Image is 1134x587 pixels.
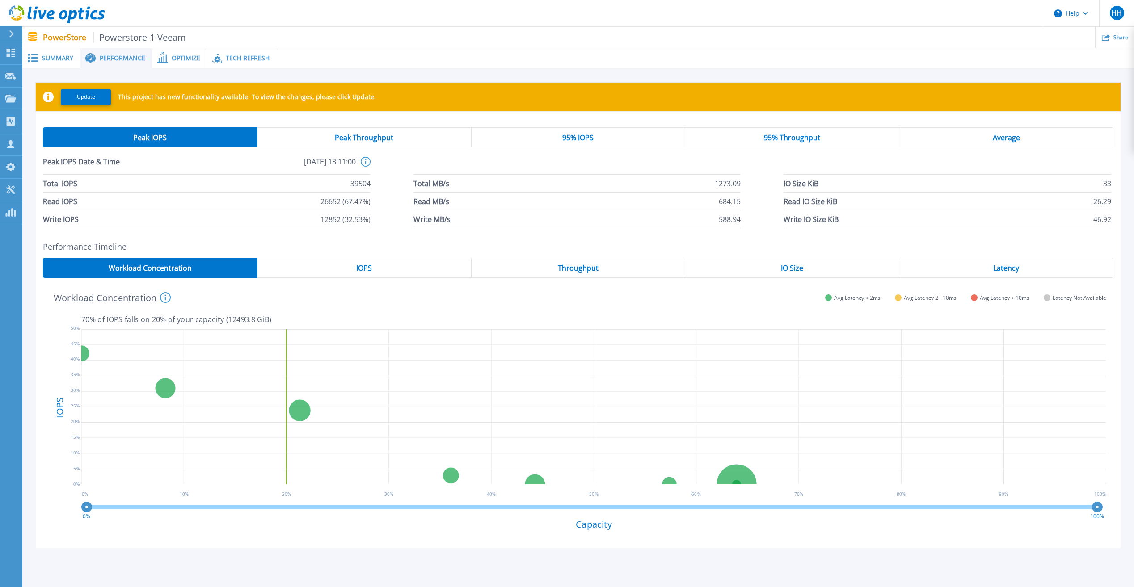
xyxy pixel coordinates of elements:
span: 26652 (67.47%) [320,193,371,210]
span: 95% Throughput [764,134,820,141]
span: Write MB/s [413,210,451,228]
text: 35% [71,371,80,377]
span: Latency Not Available [1053,294,1106,301]
span: 95% IOPS [562,134,594,141]
h4: Workload Concentration [54,292,171,303]
text: 70 % [794,491,803,497]
text: 0% [73,480,80,486]
text: 40 % [487,491,496,497]
span: Workload Concentration [109,264,192,272]
p: This project has new functionality available. To view the changes, please click Update. [118,93,376,101]
span: Peak IOPS Date & Time [43,157,199,174]
text: 80 % [896,491,905,497]
span: IO Size [781,264,803,272]
span: 46.92 [1093,210,1111,228]
text: 10% [71,449,80,456]
span: Avg Latency < 2ms [834,294,881,301]
span: Share [1113,35,1128,40]
span: Summary [42,55,73,61]
text: 100 % [1094,491,1105,497]
span: Read MB/s [413,193,449,210]
text: 0% [83,512,90,519]
span: 39504 [350,175,371,192]
p: 70 % of IOPS falls on 20 % of your capacity ( 12493.8 GiB ) [81,315,1106,323]
button: Update [61,89,111,105]
text: 30 % [385,491,394,497]
span: Peak IOPS [133,134,167,141]
text: 0 % [82,491,89,497]
text: 10 % [180,491,189,497]
p: PowerStore [43,32,186,42]
span: Latency [993,264,1019,272]
text: 40% [71,356,80,362]
span: Write IO Size KiB [784,210,839,228]
span: Avg Latency > 10ms [980,294,1029,301]
span: Tech Refresh [226,55,270,61]
span: 33 [1103,175,1111,192]
text: 90 % [999,491,1008,497]
span: Read IOPS [43,193,77,210]
span: Average [993,134,1020,141]
span: Total IOPS [43,175,77,192]
span: Throughput [558,264,599,272]
span: 12852 (32.53%) [320,210,371,228]
span: Read IO Size KiB [784,193,837,210]
span: 26.29 [1093,193,1111,210]
text: 45% [71,340,80,346]
span: 588.94 [719,210,741,228]
span: 684.15 [719,193,741,210]
span: Peak Throughput [335,134,393,141]
text: 20 % [282,491,291,497]
span: Powerstore-1-Veeam [93,32,186,42]
span: Avg Latency 2 - 10ms [904,294,957,301]
span: IOPS [356,264,372,272]
text: 50% [71,324,80,331]
span: Total MB/s [413,175,449,192]
text: 50 % [590,491,599,497]
text: 5% [73,465,80,471]
h4: Capacity [81,519,1106,529]
span: HH [1111,9,1122,17]
h2: Performance Timeline [43,242,1113,252]
h4: IOPS [55,374,64,441]
text: 60 % [691,491,700,497]
text: 100% [1091,512,1104,519]
span: Performance [100,55,145,61]
span: Write IOPS [43,210,79,228]
span: IO Size KiB [784,175,818,192]
span: [DATE] 13:11:00 [199,157,356,174]
span: Optimize [172,55,200,61]
span: 1273.09 [715,175,741,192]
